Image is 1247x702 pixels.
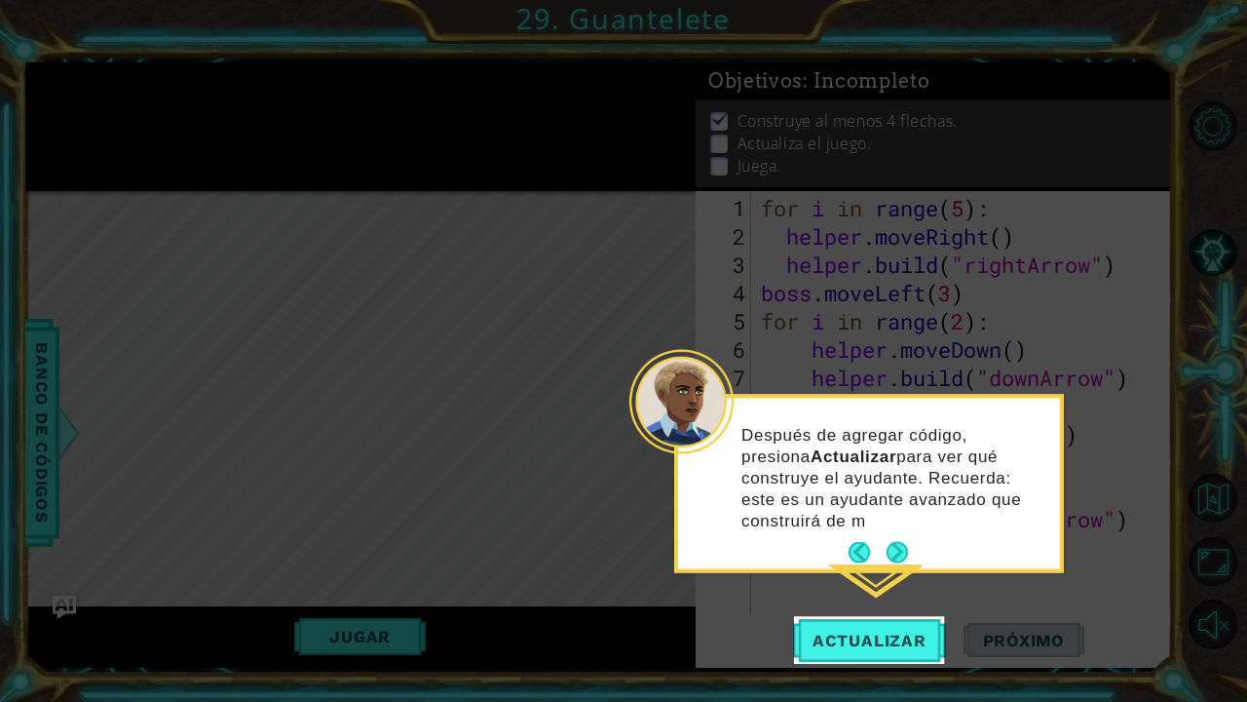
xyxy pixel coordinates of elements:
button: Next [887,542,908,564]
strong: Actualizar [811,447,896,465]
button: Actualizar [793,616,946,664]
span: Actualizar [793,631,946,650]
p: Después de agregar código, presiona para ver qué construye el ayudante. Recuerda: este es un ayud... [741,424,1046,531]
button: Back [849,542,887,564]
